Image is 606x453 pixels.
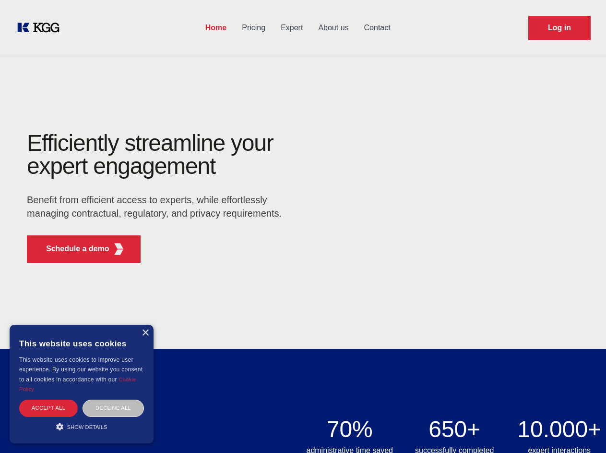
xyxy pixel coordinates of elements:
[19,356,143,383] span: This website uses cookies to improve user experience. By using our website you consent to all coo...
[273,15,310,40] a: Expert
[19,377,136,392] a: Cookie Policy
[198,15,234,40] a: Home
[15,20,67,36] a: KOL Knowledge Platform: Talk to Key External Experts (KEE)
[113,243,125,255] img: KGG Fifth Element RED
[528,16,591,40] a: Request Demo
[408,418,501,441] h2: 650+
[356,15,398,40] a: Contact
[46,243,109,255] p: Schedule a demo
[19,400,78,416] div: Accept all
[142,330,149,337] div: Close
[27,193,288,220] p: Benefit from efficient access to experts, while effortlessly managing contractual, regulatory, an...
[558,407,606,453] iframe: Chat Widget
[27,132,288,178] h1: Efficiently streamline your expert engagement
[234,15,273,40] a: Pricing
[83,400,144,416] div: Decline all
[27,235,141,263] button: Schedule a demoKGG Fifth Element RED
[67,424,107,430] span: Show details
[303,62,595,339] img: KGG Fifth Element RED
[310,15,356,40] a: About us
[303,418,397,441] h2: 70%
[19,332,144,355] div: This website uses cookies
[19,422,144,431] div: Show details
